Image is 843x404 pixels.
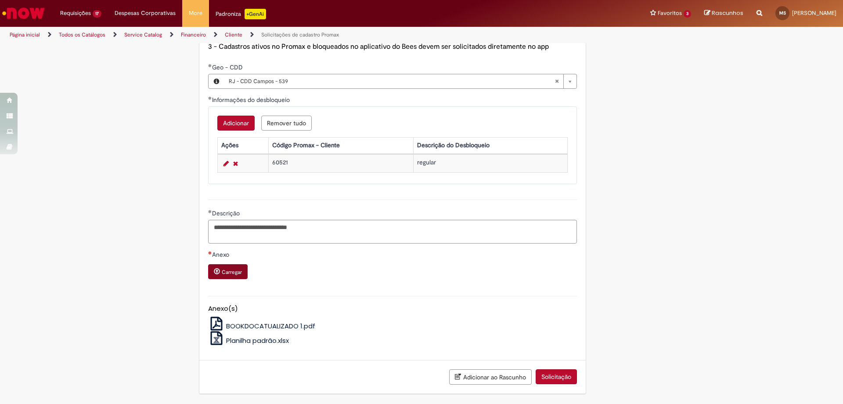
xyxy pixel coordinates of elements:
span: Favoritos [658,9,682,18]
a: Editar Linha 1 [221,158,231,169]
button: Remover todas as linhas de Informações do desbloqueio [261,116,312,131]
abbr: Limpar campo Geo - CDD [550,74,563,88]
ul: Trilhas de página [7,27,555,43]
span: Planilha padrão.xlsx [226,336,289,345]
span: Requisições [60,9,91,18]
th: Ações [217,137,268,153]
button: Adicionar uma linha para Informações do desbloqueio [217,116,255,131]
span: 3 [684,10,691,18]
span: [PERSON_NAME] [792,9,836,17]
a: Todos os Catálogos [59,31,105,38]
span: Anexo [212,251,231,258]
button: Adicionar ao Rascunho [449,369,532,385]
span: Geo - CDD [212,63,245,71]
img: ServiceNow [1,4,46,22]
th: Descrição do Desbloqueio [413,137,567,153]
a: BOOKDOCATUALIZADO 1.pdf [208,321,316,331]
span: Necessários [208,251,212,255]
span: BOOKDOCATUALIZADO 1.pdf [226,321,315,331]
h5: Anexo(s) [208,305,577,313]
button: Geo - CDD, Visualizar este registro RJ - CDD Campos - 539 [209,74,224,88]
span: Obrigatório Preenchido [208,64,212,67]
textarea: Descrição [208,220,577,244]
span: 17 [93,10,101,18]
small: Carregar [222,269,242,276]
button: Solicitação [536,369,577,384]
a: Remover linha 1 [231,158,240,169]
td: regular [413,154,567,172]
a: RJ - CDD Campos - 539Limpar campo Geo - CDD [224,74,576,88]
span: Obrigatório Preenchido [208,210,212,213]
button: Carregar anexo de Anexo Required [208,264,248,279]
a: Cliente [225,31,242,38]
div: Padroniza [216,9,266,19]
span: Informações do desbloqueio [212,96,292,104]
span: More [189,9,202,18]
a: Financeiro [181,31,206,38]
a: Solicitações de cadastro Promax [261,31,339,38]
a: Página inicial [10,31,40,38]
span: RJ - CDD Campos - 539 [229,74,555,88]
a: Rascunhos [704,9,743,18]
span: Despesas Corporativas [115,9,176,18]
th: Código Promax - Cliente [268,137,413,153]
a: Service Catalog [124,31,162,38]
span: Obrigatório Preenchido [208,96,212,100]
a: Planilha padrão.xlsx [208,336,289,345]
span: 3 - Cadastros ativos no Promax e bloqueados no aplicativo do Bees devem ser solicitados diretamen... [208,42,549,51]
td: 60521 [268,154,413,172]
p: +GenAi [245,9,266,19]
span: Rascunhos [712,9,743,17]
span: MS [779,10,786,16]
span: Descrição [212,209,241,217]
